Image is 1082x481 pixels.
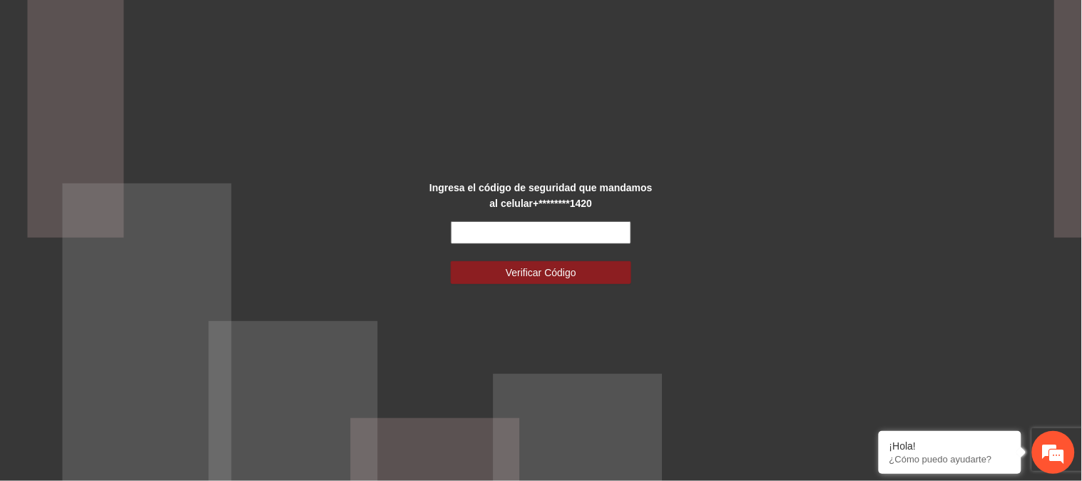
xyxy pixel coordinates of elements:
div: ¡Hola! [889,440,1011,452]
button: Verificar Código [451,261,631,284]
strong: Ingresa el código de seguridad que mandamos al celular +********1420 [429,182,653,209]
textarea: Escriba su mensaje y pulse “Intro” [7,325,272,375]
span: Verificar Código [506,265,576,280]
p: ¿Cómo puedo ayudarte? [889,454,1011,465]
div: Minimizar ventana de chat en vivo [234,7,268,41]
div: Chatee con nosotros ahora [74,73,240,91]
span: Estamos en línea. [83,158,197,303]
